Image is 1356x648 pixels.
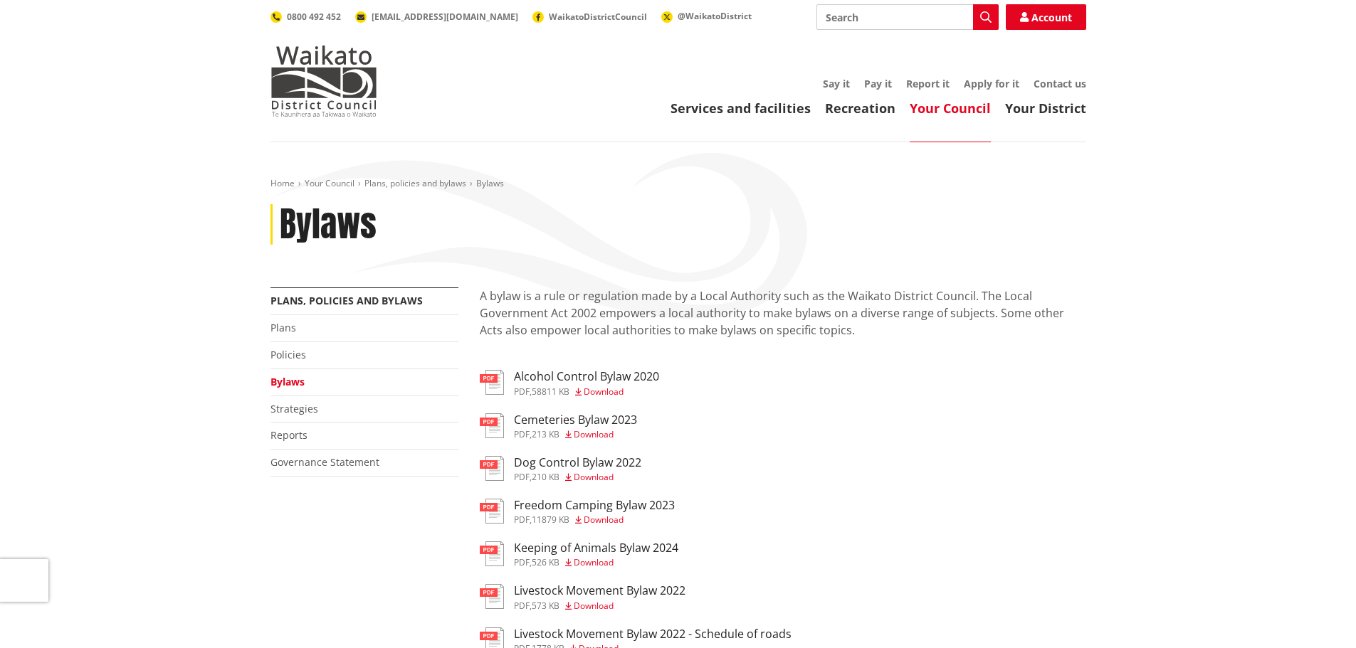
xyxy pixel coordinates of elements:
[514,541,678,555] h3: Keeping of Animals Bylaw 2024
[514,388,659,396] div: ,
[910,100,991,117] a: Your Council
[514,456,641,469] h3: Dog Control Bylaw 2022
[372,11,518,23] span: [EMAIL_ADDRESS][DOMAIN_NAME]
[514,558,678,567] div: ,
[514,473,641,482] div: ,
[1005,100,1086,117] a: Your District
[270,46,377,117] img: Waikato District Council - Te Kaunihera aa Takiwaa o Waikato
[270,348,306,361] a: Policies
[1006,4,1086,30] a: Account
[270,294,423,307] a: Plans, policies and bylaws
[514,370,659,383] h3: Alcohol Control Bylaw 2020
[532,600,559,612] span: 573 KB
[480,499,675,524] a: Freedom Camping Bylaw 2023 pdf,11879 KB Download
[480,370,659,395] a: Alcohol Control Bylaw 2020 pdf,58811 KB Download
[514,516,675,524] div: ,
[514,556,530,568] span: pdf
[270,321,296,334] a: Plans
[480,541,678,567] a: Keeping of Animals Bylaw 2024 pdf,526 KB Download
[270,428,308,442] a: Reports
[671,100,811,117] a: Services and facilities
[514,413,637,427] h3: Cemeteries Bylaw 2023
[476,177,504,189] span: Bylaws
[364,177,466,189] a: Plans, policies and bylaws
[964,77,1019,90] a: Apply for it
[864,77,892,90] a: Pay it
[305,177,354,189] a: Your Council
[514,584,685,597] h3: Livestock Movement Bylaw 2022
[1034,77,1086,90] a: Contact us
[270,402,318,415] a: Strategies
[514,430,637,439] div: ,
[480,499,504,524] img: document-pdf.svg
[574,556,614,568] span: Download
[532,514,569,526] span: 11879 KB
[514,627,792,641] h3: Livestock Movement Bylaw 2022 - Schedule of roads
[480,413,637,439] a: Cemeteries Bylaw 2023 pdf,213 KB Download
[532,471,559,483] span: 210 KB
[816,4,999,30] input: Search input
[480,287,1086,356] p: A bylaw is a rule or regulation made by a Local Authority such as the Waikato District Council. T...
[823,77,850,90] a: Say it
[270,455,379,469] a: Governance Statement
[514,600,530,612] span: pdf
[574,600,614,612] span: Download
[825,100,895,117] a: Recreation
[514,499,675,512] h3: Freedom Camping Bylaw 2023
[480,584,504,609] img: document-pdf.svg
[549,11,647,23] span: WaikatoDistrictCouncil
[514,386,530,398] span: pdf
[532,11,647,23] a: WaikatoDistrictCouncil
[480,456,504,481] img: document-pdf.svg
[532,428,559,440] span: 213 KB
[906,77,950,90] a: Report it
[480,541,504,566] img: document-pdf.svg
[480,370,504,395] img: document-pdf.svg
[584,514,624,526] span: Download
[661,10,752,22] a: @WaikatoDistrict
[574,428,614,440] span: Download
[270,178,1086,190] nav: breadcrumb
[514,602,685,610] div: ,
[532,386,569,398] span: 58811 KB
[532,556,559,568] span: 526 KB
[574,471,614,483] span: Download
[480,413,504,438] img: document-pdf.svg
[270,375,305,388] a: Bylaws
[280,204,377,245] h1: Bylaws
[355,11,518,23] a: [EMAIL_ADDRESS][DOMAIN_NAME]
[287,11,341,23] span: 0800 492 452
[514,428,530,440] span: pdf
[514,471,530,483] span: pdf
[678,10,752,22] span: @WaikatoDistrict
[480,584,685,610] a: Livestock Movement Bylaw 2022 pdf,573 KB Download
[514,514,530,526] span: pdf
[480,456,641,482] a: Dog Control Bylaw 2022 pdf,210 KB Download
[270,177,295,189] a: Home
[270,11,341,23] a: 0800 492 452
[584,386,624,398] span: Download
